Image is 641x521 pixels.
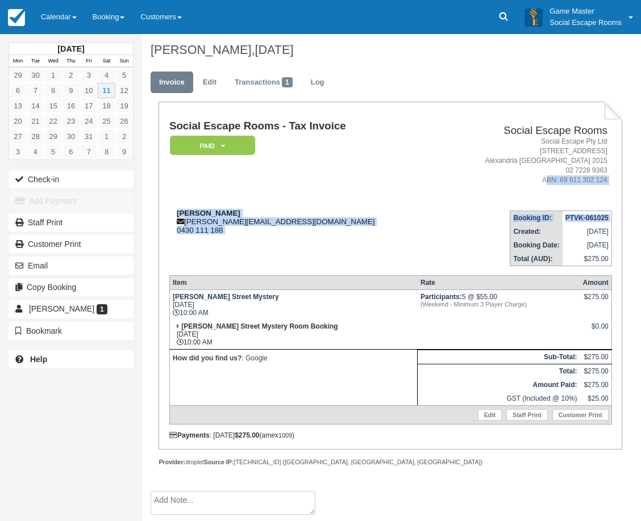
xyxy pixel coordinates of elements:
[418,364,580,378] th: Total:
[444,137,607,186] address: Social Escape Pty Ltd [STREET_ADDRESS] Alexandria [GEOGRAPHIC_DATA] 2015 02 7228 9363 ABN: 69 611...
[421,301,577,308] em: (Weekend - Minimum 3 Player Charge)
[98,114,115,129] a: 25
[9,129,27,144] a: 27
[62,83,80,98] a: 9
[510,238,563,252] th: Booking Date:
[44,98,62,114] a: 15
[565,214,609,222] strong: PTVK-061025
[29,304,94,313] span: [PERSON_NAME]
[9,278,134,296] button: Copy Booking
[80,114,98,129] a: 24
[44,129,62,144] a: 29
[563,225,612,238] td: [DATE]
[169,289,417,320] td: [DATE] 10:00 AM
[9,83,27,98] a: 6
[98,55,115,68] th: Sat
[80,83,98,98] a: 10
[159,458,622,467] div: droplet [TECHNICAL_ID] ([GEOGRAPHIC_DATA], [GEOGRAPHIC_DATA], [GEOGRAPHIC_DATA])
[115,114,133,129] a: 26
[418,392,580,406] td: GST (Included @ 10%)
[98,129,115,144] a: 1
[418,350,580,364] th: Sub-Total:
[80,129,98,144] a: 31
[204,459,234,465] strong: Source IP:
[226,72,301,94] a: Transactions1
[282,77,293,87] span: 1
[173,352,414,364] p: : Google
[173,354,242,362] strong: How did you find us?
[27,55,44,68] th: Tue
[550,6,622,17] p: Game Master
[151,72,193,94] a: Invoice
[418,289,580,320] td: 5 @ $55.00
[9,170,134,188] button: Check-in
[444,125,607,137] h2: Social Escape Rooms
[510,211,563,225] th: Booking ID:
[278,432,292,439] small: 1009
[8,9,25,26] img: checkfront-main-nav-mini-logo.png
[151,43,614,57] h1: [PERSON_NAME],
[62,55,80,68] th: Thu
[9,350,134,368] a: Help
[27,129,44,144] a: 28
[9,114,27,129] a: 20
[9,300,134,318] a: [PERSON_NAME] 1
[255,43,293,57] span: [DATE]
[9,257,134,275] button: Email
[115,68,133,83] a: 5
[580,275,611,289] th: Amount
[418,378,580,392] th: Amount Paid:
[170,136,255,156] em: Paid
[80,55,98,68] th: Fri
[582,322,608,339] div: $0.00
[80,68,98,83] a: 3
[9,55,27,68] th: Mon
[563,252,612,266] td: $275.00
[302,72,333,94] a: Log
[235,431,259,439] strong: $275.00
[44,68,62,83] a: 1
[98,144,115,159] a: 8
[115,144,133,159] a: 9
[478,409,502,421] a: Edit
[169,209,439,234] div: [PERSON_NAME][EMAIL_ADDRESS][DOMAIN_NAME] 0430 111 188
[44,83,62,98] a: 8
[580,392,611,406] td: $25.00
[62,68,80,83] a: 2
[510,252,563,266] th: Total (AUD):
[97,304,107,314] span: 1
[62,144,80,159] a: 6
[115,98,133,114] a: 19
[9,98,27,114] a: 13
[57,44,84,53] strong: [DATE]
[62,98,80,114] a: 16
[169,431,210,439] strong: Payments
[30,355,47,364] b: Help
[580,350,611,364] td: $275.00
[418,275,580,289] th: Rate
[510,225,563,238] th: Created:
[115,83,133,98] a: 12
[98,68,115,83] a: 4
[9,68,27,83] a: 29
[62,129,80,144] a: 30
[27,98,44,114] a: 14
[580,364,611,378] td: $275.00
[173,293,279,301] strong: [PERSON_NAME] Street Mystery
[44,55,62,68] th: Wed
[194,72,225,94] a: Edit
[115,129,133,144] a: 2
[9,322,134,340] button: Bookmark
[563,238,612,252] td: [DATE]
[169,431,612,439] div: : [DATE] (amex )
[169,135,251,156] a: Paid
[27,144,44,159] a: 4
[169,320,417,350] td: [DATE] 10:00 AM
[80,144,98,159] a: 7
[98,98,115,114] a: 18
[525,8,543,26] img: A3
[80,98,98,114] a: 17
[506,409,548,421] a: Staff Print
[580,378,611,392] td: $275.00
[44,144,62,159] a: 5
